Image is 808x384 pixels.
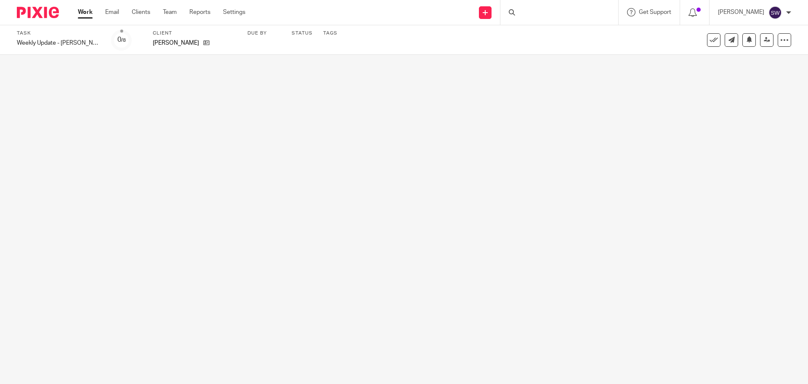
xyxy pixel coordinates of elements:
[117,35,126,45] div: 0
[121,38,126,43] small: /8
[153,30,237,37] label: Client
[17,39,101,47] div: Weekly Update - Gore
[203,40,210,46] i: Open client page
[153,39,199,47] span: Gore, Susan
[292,30,313,37] label: Status
[78,8,93,16] a: Work
[163,8,177,16] a: Team
[768,6,782,19] img: svg%3E
[189,8,210,16] a: Reports
[153,39,199,47] p: [PERSON_NAME]
[132,8,150,16] a: Clients
[718,8,764,16] p: [PERSON_NAME]
[223,8,245,16] a: Settings
[17,30,101,37] label: Task
[17,7,59,18] img: Pixie
[247,30,281,37] label: Due by
[105,8,119,16] a: Email
[323,30,338,37] label: Tags
[639,9,671,15] span: Get Support
[17,39,101,47] div: Weekly Update - [PERSON_NAME]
